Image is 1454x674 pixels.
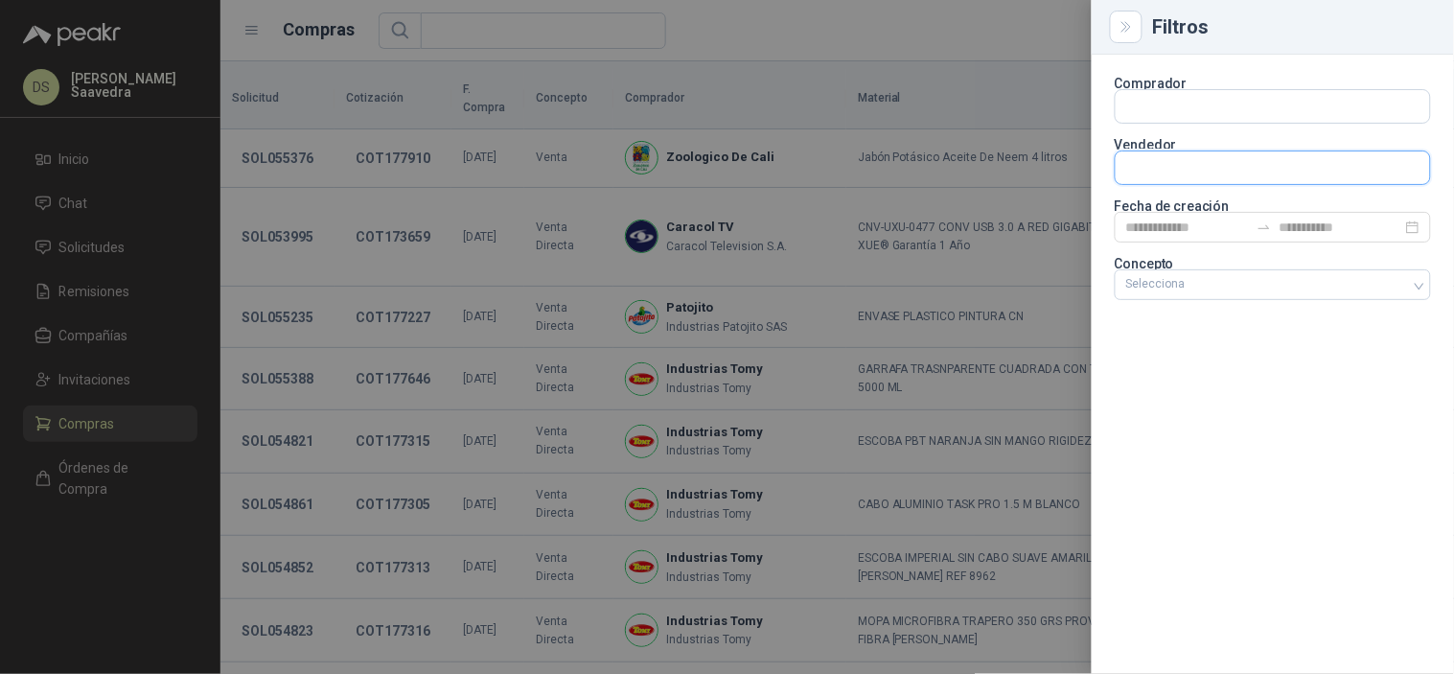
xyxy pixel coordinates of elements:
[1115,139,1431,151] p: Vendedor
[1115,15,1138,38] button: Close
[1115,258,1431,269] p: Concepto
[1153,17,1431,36] div: Filtros
[1115,200,1431,212] p: Fecha de creación
[1257,220,1272,235] span: swap-right
[1115,78,1431,89] p: Comprador
[1257,220,1272,235] span: to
